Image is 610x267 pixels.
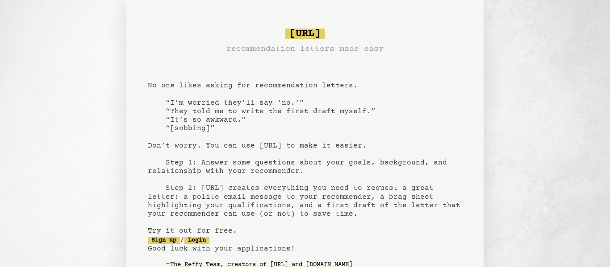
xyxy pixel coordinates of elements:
[148,237,180,244] a: Sign up
[226,43,384,55] h3: recommendation letters made easy
[184,237,209,244] a: Login
[285,29,325,39] span: [URL]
